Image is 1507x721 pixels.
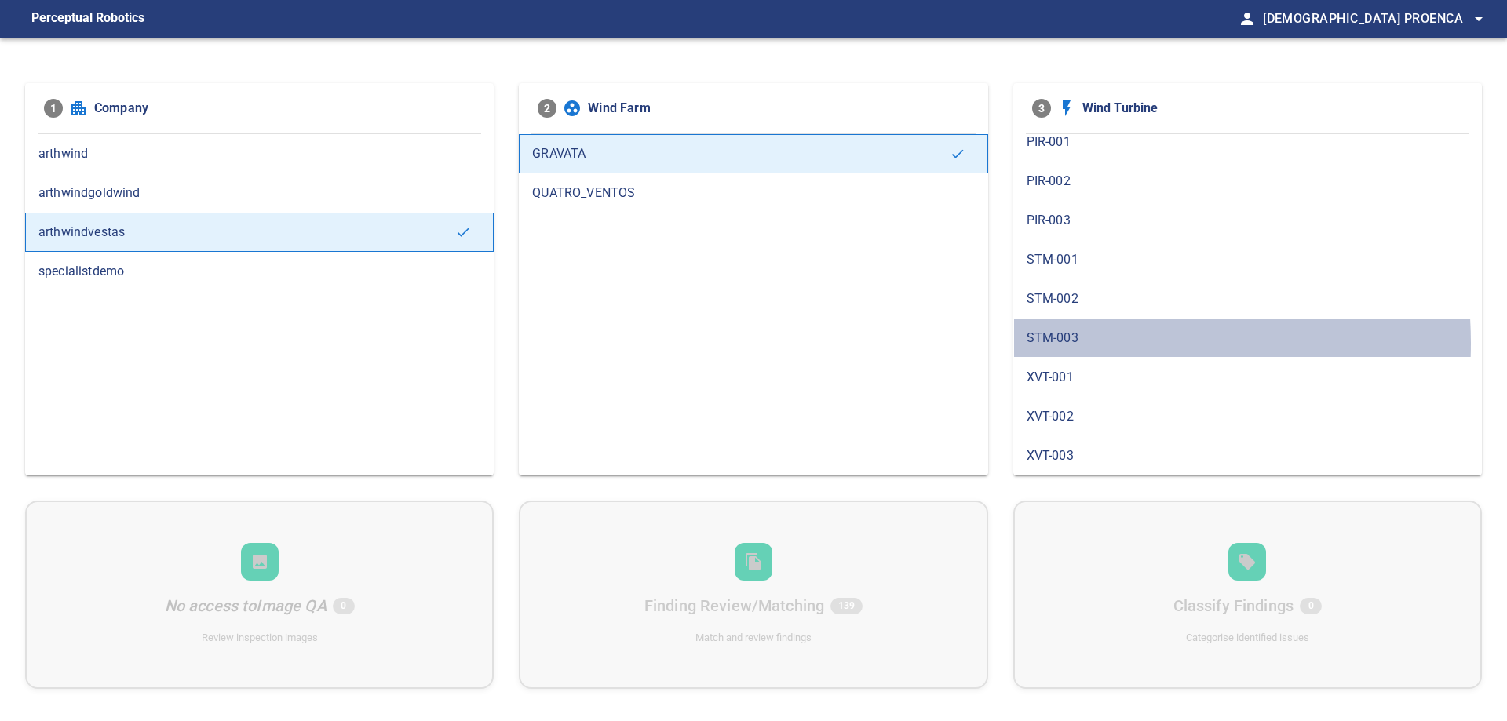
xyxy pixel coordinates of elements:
[1013,397,1482,436] div: XVT-002
[1027,329,1469,348] span: STM-003
[31,6,144,31] figcaption: Perceptual Robotics
[1013,358,1482,397] div: XVT-001
[1027,407,1469,426] span: XVT-002
[588,99,969,118] span: Wind Farm
[519,173,987,213] div: QUATRO_VENTOS
[1013,279,1482,319] div: STM-002
[1013,162,1482,201] div: PIR-002
[1027,289,1469,308] span: STM-002
[1013,319,1482,358] div: STM-003
[1027,250,1469,269] span: STM-001
[1238,9,1257,28] span: person
[25,173,494,213] div: arthwindgoldwind
[25,213,494,252] div: arthwindvestas
[1263,8,1488,30] span: [DEMOGRAPHIC_DATA] Proenca
[532,144,949,163] span: GRAVATA
[1027,133,1469,151] span: PIR-001
[1013,436,1482,475] div: XVT-003
[1082,99,1463,118] span: Wind Turbine
[38,223,455,242] span: arthwindvestas
[38,184,480,202] span: arthwindgoldwind
[25,134,494,173] div: arthwind
[25,252,494,291] div: specialistdemo
[44,99,63,118] span: 1
[94,99,475,118] span: Company
[1469,9,1488,28] span: arrow_drop_down
[1027,446,1469,465] span: XVT-003
[38,262,480,281] span: specialistdemo
[1032,99,1051,118] span: 3
[38,144,480,163] span: arthwind
[1257,3,1488,35] button: [DEMOGRAPHIC_DATA] Proenca
[532,184,974,202] span: QUATRO_VENTOS
[519,134,987,173] div: GRAVATA
[1013,122,1482,162] div: PIR-001
[1027,368,1469,387] span: XVT-001
[1027,211,1469,230] span: PIR-003
[538,99,556,118] span: 2
[1027,172,1469,191] span: PIR-002
[1013,201,1482,240] div: PIR-003
[1013,240,1482,279] div: STM-001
